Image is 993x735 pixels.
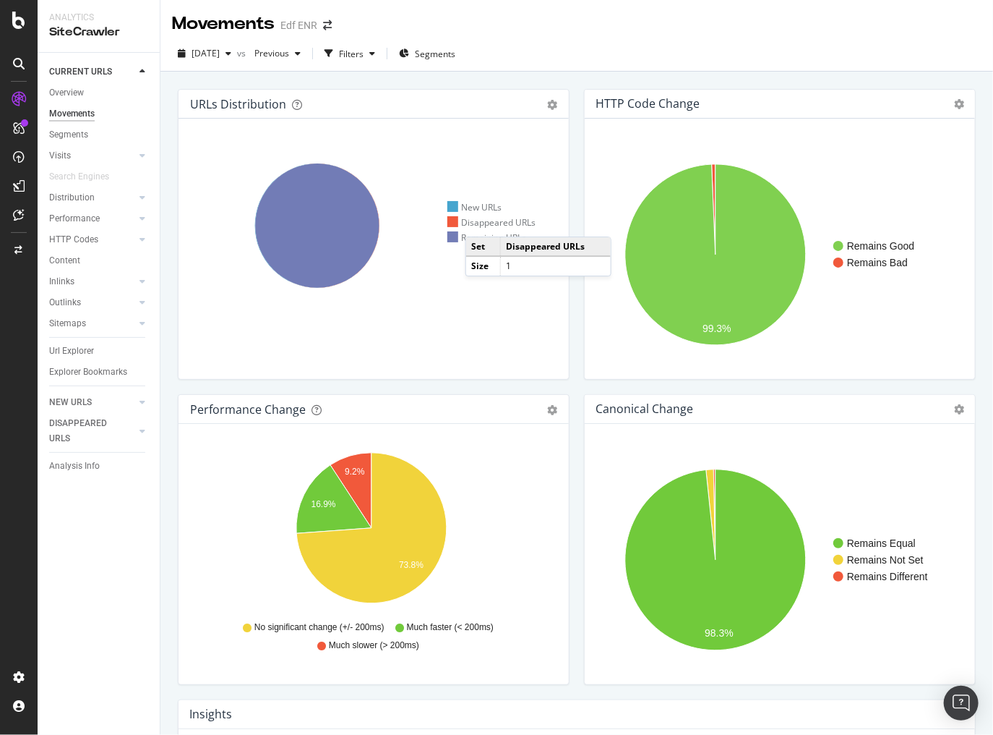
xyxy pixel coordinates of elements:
a: Explorer Bookmarks [49,365,150,380]
text: 99.3% [702,323,731,334]
text: Remains Not Set [847,554,924,566]
a: CURRENT URLS [49,64,135,80]
a: DISAPPEARED URLS [49,416,135,446]
div: DISAPPEARED URLS [49,416,122,446]
svg: A chart. [190,447,554,615]
a: HTTP Codes [49,232,135,247]
span: Much slower (> 200ms) [329,640,419,652]
div: Outlinks [49,295,81,310]
span: 2025 Aug. 11th [192,47,220,59]
td: Set [466,237,501,256]
td: Size [466,257,501,276]
button: Segments [393,42,461,65]
a: Segments [49,127,150,143]
h4: Insights [189,705,232,724]
div: Url Explorer [49,344,94,359]
div: Performance Change [190,402,306,417]
div: Analytics [49,12,148,24]
text: Remains Equal [847,538,916,549]
a: Visits [49,148,135,163]
a: Sitemaps [49,316,135,331]
div: gear [547,100,557,110]
button: Filters [319,42,381,65]
a: Performance [49,211,135,226]
text: 9.2% [345,467,365,477]
h4: HTTP Code Change [596,94,700,114]
td: 1 [500,257,610,276]
i: Options [954,99,964,109]
span: Previous [249,47,289,59]
div: arrow-right-arrow-left [323,20,332,30]
div: Content [49,253,80,268]
div: Movements [49,106,95,122]
div: URLs Distribution [190,97,286,111]
a: Overview [49,85,150,101]
span: Segments [415,48,455,60]
span: Much faster (< 200ms) [407,621,494,634]
i: Options [954,404,964,415]
div: CURRENT URLS [49,64,112,80]
div: Explorer Bookmarks [49,365,127,380]
text: Remains Bad [847,257,908,268]
text: Remains Good [847,240,914,252]
svg: A chart. [596,142,960,367]
div: Sitemaps [49,316,86,331]
text: 16.9% [311,500,336,510]
text: 98.3% [705,627,734,639]
a: Content [49,253,150,268]
span: No significant change (+/- 200ms) [254,621,384,634]
div: SiteCrawler [49,24,148,41]
button: Previous [249,42,306,65]
div: Overview [49,85,84,101]
a: Analysis Info [49,459,150,474]
div: gear [547,405,557,415]
div: Edf ENR [280,18,317,33]
div: Distribution [49,190,95,205]
div: Filters [339,48,364,60]
a: Movements [49,106,150,122]
div: Movements [172,12,275,36]
a: Search Engines [49,169,124,184]
td: Disappeared URLs [500,237,610,256]
a: Url Explorer [49,344,150,359]
div: Performance [49,211,100,226]
text: 73.8% [399,561,424,571]
h4: Canonical Change [596,399,693,419]
div: Remaining URLs [447,231,527,244]
svg: A chart. [596,447,960,673]
a: Inlinks [49,274,135,289]
div: Visits [49,148,71,163]
text: Remains Different [847,571,928,582]
div: Analysis Info [49,459,100,474]
div: Search Engines [49,169,109,184]
div: NEW URLS [49,395,92,410]
div: Open Intercom Messenger [944,686,979,721]
span: vs [237,47,249,59]
button: [DATE] [172,42,237,65]
a: NEW URLS [49,395,135,410]
div: New URLs [447,201,502,213]
div: Disappeared URLs [447,216,536,229]
div: HTTP Codes [49,232,98,247]
a: Distribution [49,190,135,205]
div: Segments [49,127,88,143]
a: Outlinks [49,295,135,310]
div: Inlinks [49,274,74,289]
